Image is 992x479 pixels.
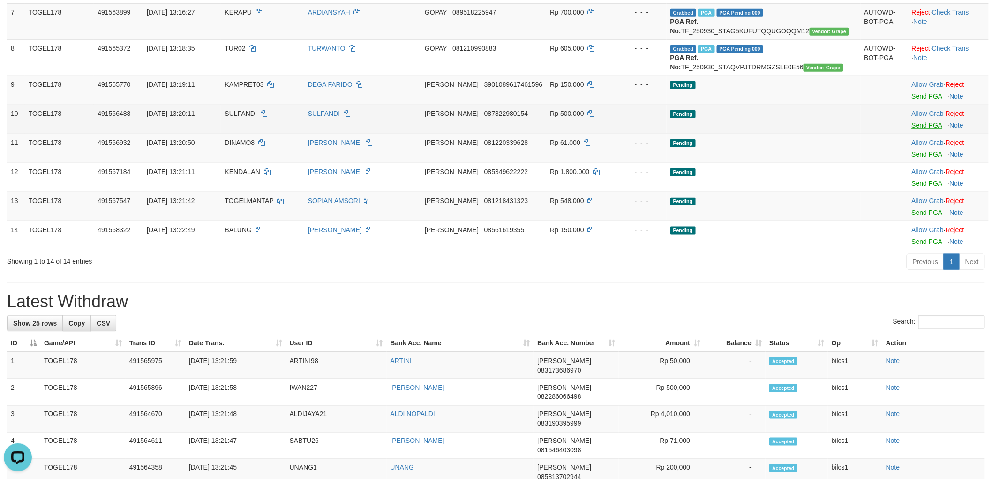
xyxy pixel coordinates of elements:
[425,8,447,16] span: GOPAY
[670,168,696,176] span: Pending
[670,45,697,53] span: Grabbed
[25,221,94,250] td: TOGEL178
[912,226,944,234] a: Allow Grab
[4,4,32,32] button: Open LiveChat chat widget
[7,292,985,311] h1: Latest Withdraw
[912,168,946,175] span: ·
[7,379,40,406] td: 2
[912,8,931,16] a: Reject
[225,168,260,175] span: KENDALAN
[425,226,479,234] span: [PERSON_NAME]
[861,3,908,39] td: AUTOWD-BOT-PGA
[90,315,116,331] a: CSV
[619,433,704,459] td: Rp 71,000
[13,319,57,327] span: Show 25 rows
[98,110,130,117] span: 491566488
[7,105,25,134] td: 10
[670,81,696,89] span: Pending
[225,139,255,146] span: DINAMO8
[185,433,286,459] td: [DATE] 13:21:47
[882,335,985,352] th: Action
[40,335,126,352] th: Game/API: activate to sort column ascending
[670,139,696,147] span: Pending
[537,420,581,427] span: Copy 083190395999 to clipboard
[484,168,528,175] span: Copy 085349622222 to clipboard
[126,335,185,352] th: Trans ID: activate to sort column ascending
[25,76,94,105] td: TOGEL178
[704,335,766,352] th: Balance: activate to sort column ascending
[828,433,882,459] td: bilcs1
[912,92,942,100] a: Send PGA
[537,393,581,401] span: Copy 082286066498 to clipboard
[769,384,797,392] span: Accepted
[225,45,245,52] span: TUR02
[959,254,985,270] a: Next
[912,81,946,88] span: ·
[147,197,195,205] span: [DATE] 13:21:42
[7,221,25,250] td: 14
[25,105,94,134] td: TOGEL178
[946,168,964,175] a: Reject
[914,18,928,25] a: Note
[425,197,479,205] span: [PERSON_NAME]
[912,197,946,205] span: ·
[704,406,766,433] td: -
[98,226,130,234] span: 491568322
[98,197,130,205] span: 491567547
[537,447,581,454] span: Copy 081546403098 to clipboard
[25,192,94,221] td: TOGEL178
[308,8,350,16] a: ARDIANSYAH
[537,437,591,445] span: [PERSON_NAME]
[7,163,25,192] td: 12
[68,319,85,327] span: Copy
[425,45,447,52] span: GOPAY
[912,139,946,146] span: ·
[308,168,362,175] a: [PERSON_NAME]
[452,45,496,52] span: Copy 081210990883 to clipboard
[828,406,882,433] td: bilcs1
[670,110,696,118] span: Pending
[717,9,764,17] span: PGA Pending
[667,39,861,76] td: TF_250930_STAQVPJTDRMGZSLE0E56
[425,81,479,88] span: [PERSON_NAME]
[550,45,584,52] span: Rp 605.000
[619,8,662,17] div: - - -
[950,151,964,158] a: Note
[619,167,662,176] div: - - -
[40,379,126,406] td: TOGEL178
[225,226,252,234] span: BALUNG
[286,433,387,459] td: SABTU26
[619,406,704,433] td: Rp 4,010,000
[912,168,944,175] a: Allow Grab
[914,54,928,61] a: Note
[946,197,964,205] a: Reject
[25,163,94,192] td: TOGEL178
[619,196,662,205] div: - - -
[126,406,185,433] td: 491564670
[907,254,944,270] a: Previous
[7,76,25,105] td: 9
[619,225,662,235] div: - - -
[308,45,346,52] a: TURWANTO
[391,357,412,365] a: ARTINI
[698,9,714,17] span: Marked by bilcs1
[912,209,942,216] a: Send PGA
[7,315,63,331] a: Show 25 rows
[126,433,185,459] td: 491564611
[769,438,797,446] span: Accepted
[452,8,496,16] span: Copy 089518225947 to clipboard
[704,433,766,459] td: -
[25,39,94,76] td: TOGEL178
[7,39,25,76] td: 8
[828,379,882,406] td: bilcs1
[185,406,286,433] td: [DATE] 13:21:48
[670,18,699,35] b: PGA Ref. No:
[912,180,942,187] a: Send PGA
[766,335,828,352] th: Status: activate to sort column ascending
[534,335,619,352] th: Bank Acc. Number: activate to sort column ascending
[391,437,444,445] a: [PERSON_NAME]
[769,464,797,472] span: Accepted
[670,9,697,17] span: Grabbed
[932,45,969,52] a: Check Trans
[126,379,185,406] td: 491565896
